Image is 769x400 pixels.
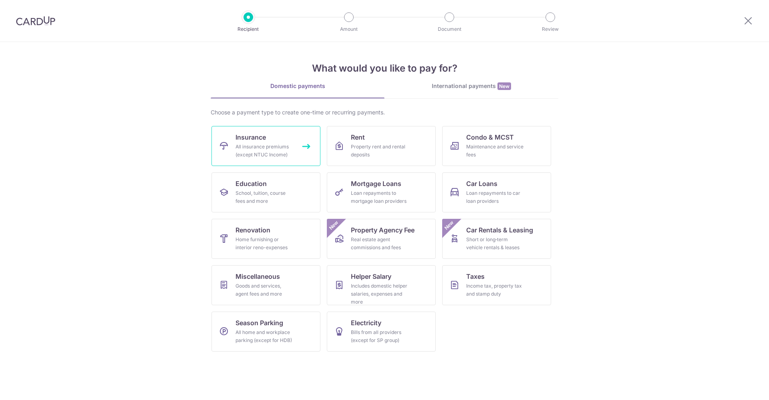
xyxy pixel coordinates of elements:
[327,126,436,166] a: RentProperty rent and rental deposits
[319,25,378,33] p: Amount
[466,143,524,159] div: Maintenance and service fees
[351,225,415,235] span: Property Agency Fee
[211,82,384,90] div: Domestic payments
[443,219,456,232] span: New
[466,179,497,188] span: Car Loans
[211,172,320,212] a: EducationSchool, tuition, course fees and more
[420,25,479,33] p: Document
[351,318,381,328] span: Electricity
[351,179,401,188] span: Mortgage Loans
[236,318,283,328] span: Season Parking
[327,312,436,352] a: ElectricityBills from all providers (except for SP group)
[521,25,580,33] p: Review
[18,6,35,13] span: Help
[442,219,551,259] a: Car Rentals & LeasingShort or long‑term vehicle rentals & leasesNew
[211,265,320,305] a: MiscellaneousGoods and services, agent fees and more
[327,219,340,232] span: New
[466,236,524,252] div: Short or long‑term vehicle rentals & leases
[442,126,551,166] a: Condo & MCSTMaintenance and service fees
[236,132,266,142] span: Insurance
[497,82,511,90] span: New
[466,132,514,142] span: Condo & MCST
[236,328,293,344] div: All home and workplace parking (except for HDB)
[327,172,436,212] a: Mortgage LoansLoan repayments to mortgage loan providers
[236,179,267,188] span: Education
[327,265,436,305] a: Helper SalaryIncludes domestic helper salaries, expenses and more
[16,16,55,26] img: CardUp
[236,272,280,281] span: Miscellaneous
[211,126,320,166] a: InsuranceAll insurance premiums (except NTUC Income)
[384,82,558,90] div: International payments
[211,61,558,76] h4: What would you like to pay for?
[466,225,533,235] span: Car Rentals & Leasing
[351,143,409,159] div: Property rent and rental deposits
[351,132,365,142] span: Rent
[442,172,551,212] a: Car LoansLoan repayments to car loan providers
[351,282,409,306] div: Includes domestic helper salaries, expenses and more
[351,236,409,252] div: Real estate agent commissions and fees
[211,219,320,259] a: RenovationHome furnishing or interior reno-expenses
[351,328,409,344] div: Bills from all providers (except for SP group)
[236,282,293,298] div: Goods and services, agent fees and more
[327,219,436,259] a: Property Agency FeeReal estate agent commissions and feesNew
[442,265,551,305] a: TaxesIncome tax, property tax and stamp duty
[219,25,278,33] p: Recipient
[466,282,524,298] div: Income tax, property tax and stamp duty
[466,272,485,281] span: Taxes
[351,189,409,205] div: Loan repayments to mortgage loan providers
[236,189,293,205] div: School, tuition, course fees and more
[236,143,293,159] div: All insurance premiums (except NTUC Income)
[211,312,320,352] a: Season ParkingAll home and workplace parking (except for HDB)
[351,272,391,281] span: Helper Salary
[466,189,524,205] div: Loan repayments to car loan providers
[236,225,270,235] span: Renovation
[211,108,558,116] div: Choose a payment type to create one-time or recurring payments.
[236,236,293,252] div: Home furnishing or interior reno-expenses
